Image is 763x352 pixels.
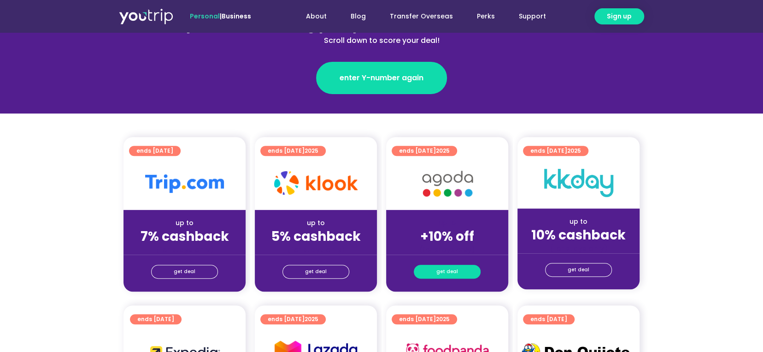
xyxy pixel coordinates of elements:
[282,265,349,279] a: get deal
[190,12,220,21] span: Personal
[131,245,238,255] div: (for stays only)
[436,265,458,278] span: get deal
[399,146,450,156] span: ends [DATE]
[523,314,575,324] a: ends [DATE]
[594,8,644,24] a: Sign up
[545,263,612,277] a: get deal
[339,8,378,25] a: Blog
[378,8,465,25] a: Transfer Overseas
[260,146,326,156] a: ends [DATE]2025
[262,245,370,255] div: (for stays only)
[268,146,318,156] span: ends [DATE]
[262,218,370,228] div: up to
[340,72,423,84] span: enter Y-number again
[420,227,474,245] strong: +10% off
[316,62,447,94] a: enter Y-number again
[136,146,173,156] span: ends [DATE]
[392,146,457,156] a: ends [DATE]2025
[305,315,318,323] span: 2025
[305,265,327,278] span: get deal
[436,315,450,323] span: 2025
[260,314,326,324] a: ends [DATE]2025
[507,8,558,25] a: Support
[130,314,182,324] a: ends [DATE]
[607,12,632,21] span: Sign up
[399,314,450,324] span: ends [DATE]
[190,12,251,21] span: |
[567,147,581,155] span: 2025
[137,314,174,324] span: ends [DATE]
[414,265,481,279] a: get deal
[294,8,339,25] a: About
[439,218,456,227] span: up to
[222,12,251,21] a: Business
[174,265,195,278] span: get deal
[276,8,558,25] nav: Menu
[392,314,457,324] a: ends [DATE]2025
[465,8,507,25] a: Perks
[131,218,238,228] div: up to
[393,245,501,255] div: (for stays only)
[523,146,588,156] a: ends [DATE]2025
[525,244,632,253] div: (for stays only)
[530,146,581,156] span: ends [DATE]
[530,314,567,324] span: ends [DATE]
[305,147,318,155] span: 2025
[268,314,318,324] span: ends [DATE]
[436,147,450,155] span: 2025
[525,217,632,227] div: up to
[182,35,581,46] div: Scroll down to score your deal!
[129,146,181,156] a: ends [DATE]
[151,265,218,279] a: get deal
[141,227,229,245] strong: 7% cashback
[568,263,589,276] span: get deal
[271,227,361,245] strong: 5% cashback
[531,226,626,244] strong: 10% cashback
